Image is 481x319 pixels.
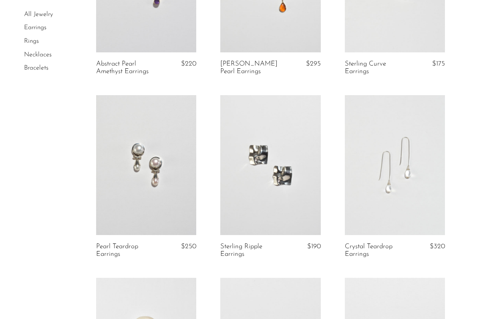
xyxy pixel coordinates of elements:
span: $190 [307,243,321,250]
a: Pearl Teardrop Earrings [96,243,161,258]
a: [PERSON_NAME] Pearl Earrings [220,60,286,75]
a: Sterling Ripple Earrings [220,243,286,258]
span: $295 [306,60,321,67]
a: Bracelets [24,65,48,71]
a: Abstract Pearl Amethyst Earrings [96,60,161,75]
span: $175 [432,60,445,67]
span: $250 [181,243,196,250]
a: Crystal Teardrop Earrings [345,243,410,258]
span: $220 [181,60,196,67]
a: Necklaces [24,52,52,58]
a: Earrings [24,25,46,31]
a: Sterling Curve Earrings [345,60,410,75]
span: $320 [430,243,445,250]
a: Rings [24,38,39,44]
a: All Jewelry [24,11,53,18]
